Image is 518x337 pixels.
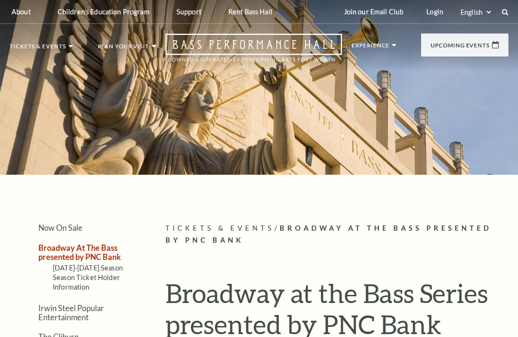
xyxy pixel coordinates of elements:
[352,43,389,53] p: Experience
[12,8,31,16] p: About
[165,223,508,247] p: /
[459,8,493,17] select: Select:
[53,264,123,272] a: [DATE]-[DATE] Season
[58,8,150,16] p: Children's Education Program
[38,223,82,232] a: Now On Sale
[165,224,274,232] span: Tickets & Events
[38,303,104,322] a: Irwin Steel Popular Entertainment
[38,243,121,261] a: Broadway At The Bass presented by PNC Bank
[431,43,490,53] p: Upcoming Events
[98,44,150,54] p: Plan Your Visit
[165,224,492,244] span: Broadway At The Bass presented by PNC Bank
[177,8,201,16] p: Support
[53,273,120,291] a: Season Ticket Holder Information
[228,8,272,16] p: Rent Bass Hall
[10,44,66,54] p: Tickets & Events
